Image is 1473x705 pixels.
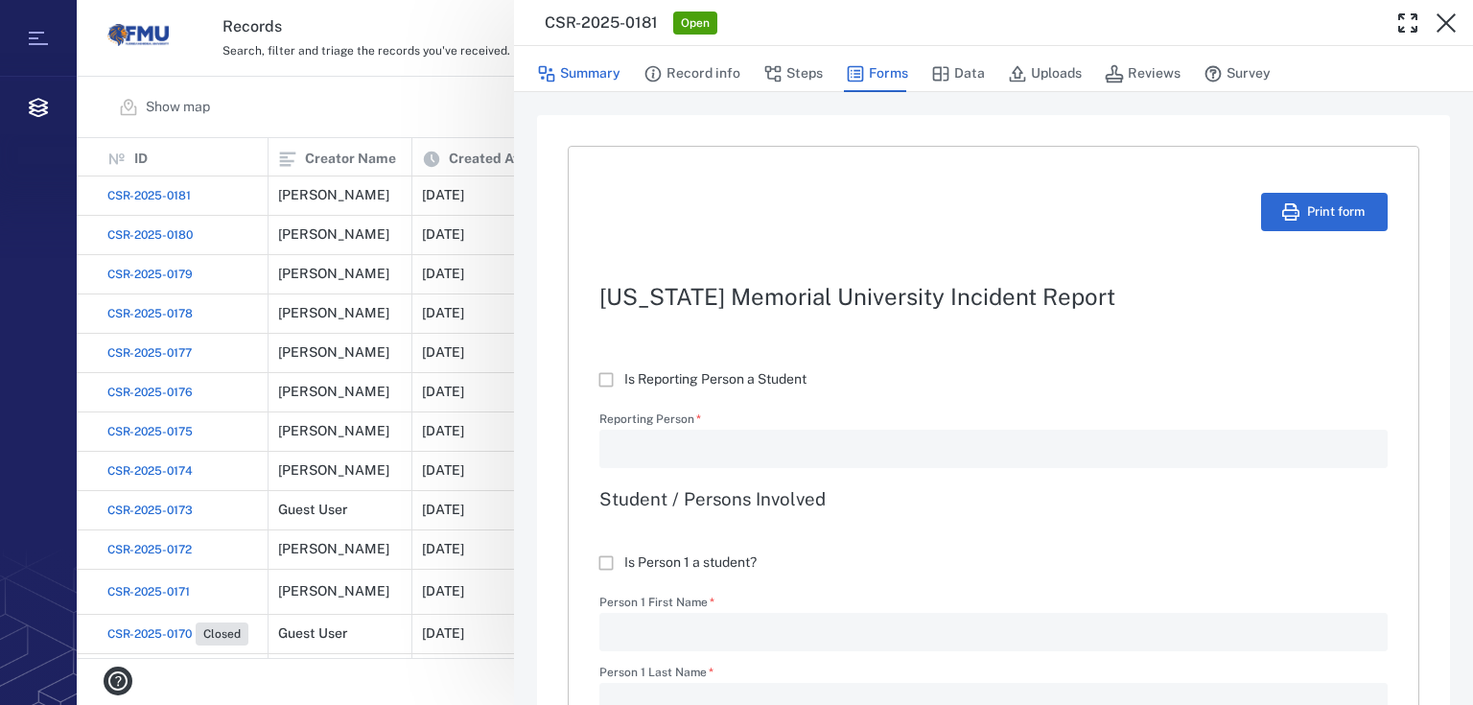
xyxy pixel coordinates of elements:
button: Steps [763,56,823,92]
label: Person 1 First Name [599,597,1388,613]
span: Open [677,15,713,32]
button: Toggle Fullscreen [1389,4,1427,42]
button: Forms [846,56,908,92]
button: Data [931,56,985,92]
span: Is Person 1 a student? [624,553,757,573]
button: Survey [1204,56,1271,92]
div: Person 1 First Name [599,613,1388,651]
button: Uploads [1008,56,1082,92]
button: Print form [1261,193,1388,231]
button: Close [1427,4,1465,42]
div: Reporting Person [599,430,1388,468]
h2: [US_STATE] Memorial University Incident Report [599,285,1388,308]
button: Summary [537,56,620,92]
span: Help [43,13,82,31]
button: Reviews [1105,56,1181,92]
h3: Student / Persons Involved [599,487,1388,510]
span: Is Reporting Person a Student [624,370,807,389]
label: Person 1 Last Name [599,667,1388,683]
h3: CSR-2025-0181 [545,12,658,35]
label: Reporting Person [599,413,1388,430]
button: Record info [643,56,740,92]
